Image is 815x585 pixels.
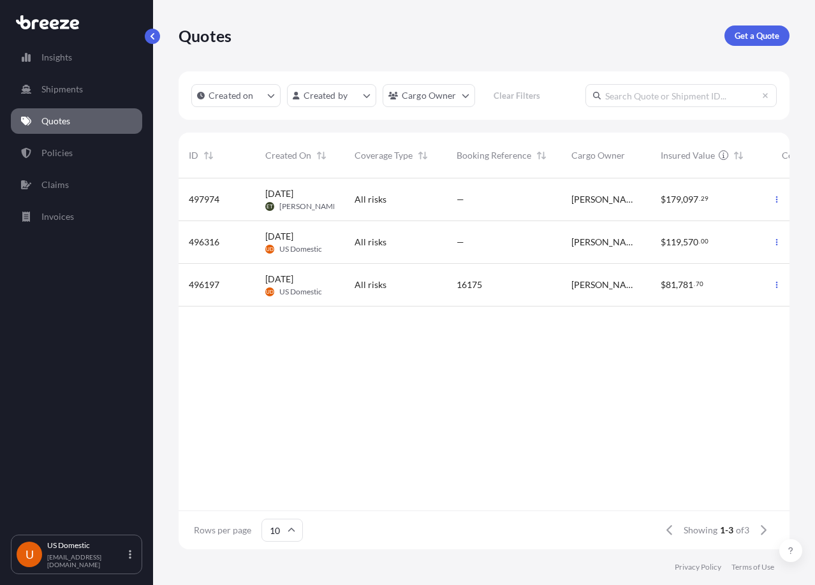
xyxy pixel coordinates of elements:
[681,195,683,204] span: ,
[681,238,683,247] span: ,
[699,239,700,243] span: .
[194,524,251,537] span: Rows per page
[585,84,777,107] input: Search Quote or Shipment ID...
[47,553,126,568] p: [EMAIL_ADDRESS][DOMAIN_NAME]
[279,244,322,254] span: US Domestic
[11,108,142,134] a: Quotes
[265,149,311,162] span: Created On
[675,562,721,572] a: Privacy Policy
[481,85,553,106] button: Clear Filters
[731,148,746,163] button: Sort
[731,562,774,572] a: Terms of Use
[457,149,531,162] span: Booking Reference
[678,280,693,289] span: 781
[11,204,142,229] a: Invoices
[457,193,464,206] span: —
[26,548,34,561] span: U
[355,193,386,206] span: All risks
[11,45,142,70] a: Insights
[457,236,464,249] span: —
[314,148,329,163] button: Sort
[279,287,322,297] span: US Domestic
[666,238,681,247] span: 119
[661,195,666,204] span: $
[179,25,231,46] p: Quotes
[209,89,254,102] p: Created on
[11,172,142,198] a: Claims
[736,524,749,537] span: of 3
[189,193,219,206] span: 497974
[666,280,676,289] span: 81
[266,285,274,298] span: UD
[724,25,789,46] a: Get a Quote
[720,524,733,537] span: 1-3
[699,196,700,201] span: .
[661,238,666,247] span: $
[265,273,293,285] span: [DATE]
[571,149,625,162] span: Cargo Owner
[694,282,695,286] span: .
[189,278,219,291] span: 496197
[661,280,666,289] span: $
[287,84,376,107] button: createdBy Filter options
[47,540,126,551] p: US Domestic
[201,148,216,163] button: Sort
[355,236,386,249] span: All risks
[683,238,698,247] span: 570
[402,89,457,102] p: Cargo Owner
[661,149,715,162] span: Insured Value
[666,195,681,204] span: 179
[41,51,72,64] p: Insights
[415,148,430,163] button: Sort
[41,210,74,223] p: Invoices
[267,200,273,213] span: ET
[683,195,698,204] span: 097
[571,236,640,249] span: [PERSON_NAME] Medical
[494,89,540,102] p: Clear Filters
[735,29,779,42] p: Get a Quote
[41,83,83,96] p: Shipments
[383,84,475,107] button: cargoOwner Filter options
[304,89,348,102] p: Created by
[676,280,678,289] span: ,
[41,115,70,127] p: Quotes
[191,84,281,107] button: createdOn Filter options
[355,149,413,162] span: Coverage Type
[571,193,640,206] span: [PERSON_NAME] Systems LTD
[266,243,274,256] span: UD
[279,201,340,212] span: [PERSON_NAME]
[701,239,709,243] span: 00
[265,230,293,243] span: [DATE]
[11,140,142,166] a: Policies
[701,196,709,201] span: 29
[189,236,219,249] span: 496316
[534,148,549,163] button: Sort
[571,278,640,291] span: [PERSON_NAME] Medical
[355,278,386,291] span: All risks
[41,147,73,159] p: Policies
[696,282,703,286] span: 70
[457,278,482,291] span: 16175
[41,178,69,191] p: Claims
[265,187,293,200] span: [DATE]
[189,149,198,162] span: ID
[11,76,142,102] a: Shipments
[684,524,717,537] span: Showing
